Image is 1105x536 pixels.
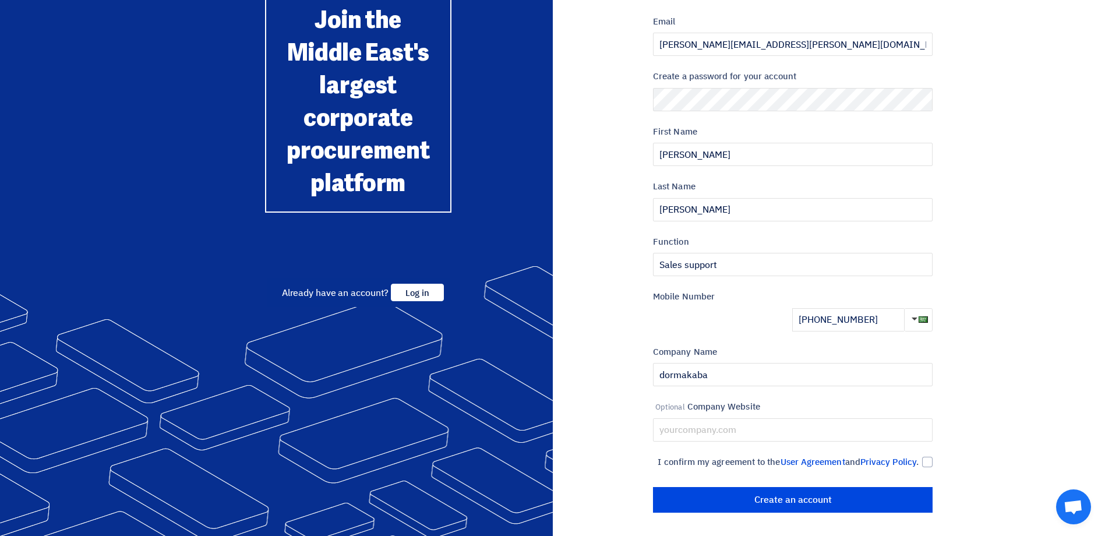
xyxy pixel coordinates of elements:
[653,253,933,276] input: Enter the function...
[653,15,675,28] font: Email
[282,286,389,300] span: Already have an account?
[653,70,797,83] font: Create a password for your account
[653,418,933,442] input: yourcompany.com
[792,308,904,332] input: Enter the mobile number ...
[655,401,685,412] span: Optional
[781,456,845,468] a: User Agreement
[653,235,689,248] font: Function
[653,33,933,56] input: Enter your business email...
[653,400,760,413] font: Company Website
[1056,489,1091,524] a: Open chat
[653,143,933,166] input: Enter your first name...
[658,456,919,469] span: I confirm my agreement to the and .
[653,290,933,304] label: Mobile Number
[391,284,443,301] span: Log in
[653,125,697,138] font: First Name
[653,363,933,386] input: Enter the name of the company ...
[653,487,933,513] input: Create an account
[653,180,696,193] font: Last Name
[860,456,916,468] a: Privacy Policy
[653,345,717,358] font: Company Name
[653,198,933,221] input: Enter your last name
[391,286,443,300] a: Log in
